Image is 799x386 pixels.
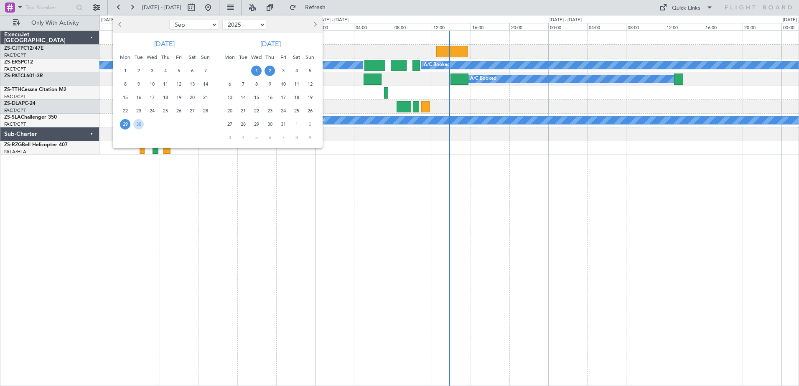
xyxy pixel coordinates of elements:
[291,119,302,130] span: 1
[237,131,250,144] div: 4-11-2025
[145,91,159,104] div: 17-9-2025
[265,92,275,103] span: 16
[186,77,199,91] div: 13-9-2025
[291,132,302,143] span: 8
[159,91,172,104] div: 18-9-2025
[173,92,184,103] span: 19
[147,106,157,116] span: 24
[224,132,235,143] span: 3
[120,106,130,116] span: 22
[250,117,263,131] div: 29-10-2025
[291,106,302,116] span: 25
[310,18,319,31] button: Next month
[159,104,172,117] div: 25-9-2025
[277,104,290,117] div: 24-10-2025
[263,104,277,117] div: 23-10-2025
[265,106,275,116] span: 23
[120,66,130,76] span: 1
[172,104,186,117] div: 26-9-2025
[199,64,212,77] div: 7-9-2025
[145,104,159,117] div: 24-9-2025
[120,119,130,130] span: 29
[224,92,235,103] span: 13
[199,104,212,117] div: 28-9-2025
[278,132,288,143] span: 7
[172,51,186,64] div: Fri
[305,132,315,143] span: 9
[186,64,199,77] div: 6-9-2025
[290,104,303,117] div: 25-10-2025
[132,51,145,64] div: Tue
[290,131,303,144] div: 8-11-2025
[290,77,303,91] div: 11-10-2025
[172,91,186,104] div: 19-9-2025
[132,64,145,77] div: 2-9-2025
[160,106,170,116] span: 25
[251,79,262,89] span: 8
[223,104,237,117] div: 20-10-2025
[133,79,144,89] span: 9
[251,119,262,130] span: 29
[160,92,170,103] span: 18
[290,91,303,104] div: 18-10-2025
[237,117,250,131] div: 28-10-2025
[223,91,237,104] div: 13-10-2025
[119,117,132,131] div: 29-9-2025
[291,66,302,76] span: 4
[277,131,290,144] div: 7-11-2025
[116,18,125,31] button: Previous month
[172,77,186,91] div: 12-9-2025
[238,132,248,143] span: 4
[237,51,250,64] div: Tue
[223,77,237,91] div: 6-10-2025
[237,77,250,91] div: 7-10-2025
[145,64,159,77] div: 3-9-2025
[147,92,157,103] span: 17
[173,79,184,89] span: 12
[265,119,275,130] span: 30
[277,51,290,64] div: Fri
[200,79,211,89] span: 14
[290,117,303,131] div: 1-11-2025
[291,92,302,103] span: 18
[187,66,197,76] span: 6
[160,79,170,89] span: 11
[224,106,235,116] span: 20
[223,51,237,64] div: Mon
[263,91,277,104] div: 16-10-2025
[250,64,263,77] div: 1-10-2025
[265,132,275,143] span: 6
[250,91,263,104] div: 15-10-2025
[251,66,262,76] span: 1
[238,79,248,89] span: 7
[186,51,199,64] div: Sat
[251,106,262,116] span: 22
[238,92,248,103] span: 14
[238,106,248,116] span: 21
[263,51,277,64] div: Thu
[278,79,288,89] span: 10
[172,64,186,77] div: 5-9-2025
[133,66,144,76] span: 2
[278,66,288,76] span: 3
[223,117,237,131] div: 27-10-2025
[119,77,132,91] div: 8-9-2025
[224,119,235,130] span: 27
[159,51,172,64] div: Thu
[200,106,211,116] span: 28
[173,106,184,116] span: 26
[120,79,130,89] span: 8
[199,77,212,91] div: 14-9-2025
[186,91,199,104] div: 20-9-2025
[251,132,262,143] span: 5
[305,119,315,130] span: 2
[132,77,145,91] div: 9-9-2025
[159,77,172,91] div: 11-9-2025
[265,66,275,76] span: 2
[187,92,197,103] span: 20
[305,66,315,76] span: 5
[119,91,132,104] div: 15-9-2025
[133,106,144,116] span: 23
[133,92,144,103] span: 16
[173,66,184,76] span: 5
